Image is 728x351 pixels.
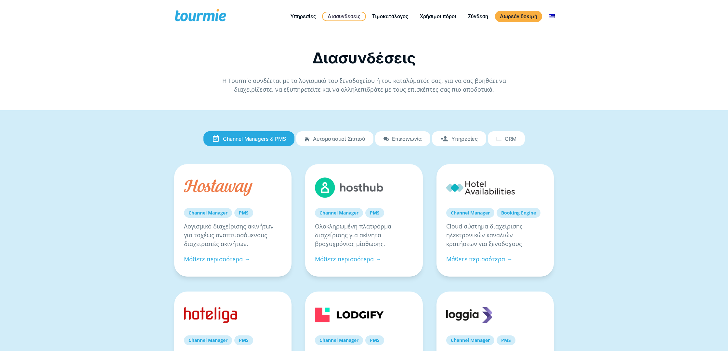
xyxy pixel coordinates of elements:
a: Σύνδεση [463,12,493,20]
a: Μάθετε περισσότερα → [184,255,250,263]
span: Αυτοματισμοί Σπιτιού [313,136,365,142]
a: CRM [488,131,525,146]
a: Δωρεάν δοκιμή [495,11,542,22]
span: Channel Managers & PMS [223,136,286,142]
p: Cloud σύστημα διαχείρισης ηλεκτρονικών καναλιών κρατήσεων για ξενοδόχους [446,222,544,248]
a: Channel Manager [446,335,494,345]
a: Διασυνδέσεις [322,12,366,21]
a: PMS [234,335,253,345]
a: Channel Manager [184,208,232,218]
a: Μάθετε περισσότερα → [315,255,381,263]
p: Λογισμικό διαχείρισης ακινήτων για ταχέως αναπτυσσόμενους διαχειριστές ακινήτων. [184,222,282,248]
a: Επικοινωνία [375,131,430,146]
a: Channel Managers & PMS [203,131,294,146]
span: Υπηρεσίες [451,136,478,142]
span: Η Tourmie συνδέεται με το λογισμικό του ξενοδοχείου ή του καταλύματός σας, για να σας βοηθάει να ... [222,77,506,93]
a: PMS [234,208,253,218]
a: Channel Manager [446,208,494,218]
a: Μάθετε περισσότερα → [446,255,513,263]
a: Αυτοματισμοί Σπιτιού [296,131,373,146]
a: Υπηρεσίες [286,12,321,20]
a: Channel Manager [315,335,363,345]
a: PMS [365,208,384,218]
a: PMS [497,335,515,345]
span: CRM [505,136,516,142]
a: Booking Engine [497,208,540,218]
a: Χρήσιμοι πόροι [415,12,461,20]
a: Channel Manager [315,208,363,218]
a: Channel Manager [184,335,232,345]
a: Υπηρεσίες [432,131,486,146]
a: Τιμοκατάλογος [367,12,413,20]
span: Επικοινωνία [392,136,422,142]
a: PMS [365,335,384,345]
span: Διασυνδέσεις [312,49,416,67]
p: Ολοκληρωμένη πλατφόρμα διαχείρισης για ακίνητα βραχυχρόνιας μίσθωσης. [315,222,413,248]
